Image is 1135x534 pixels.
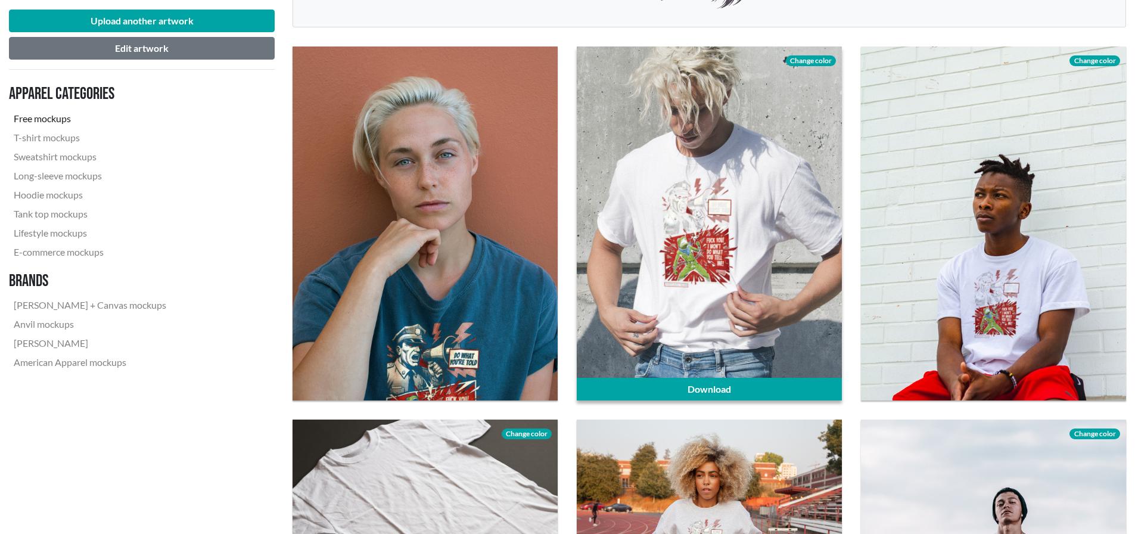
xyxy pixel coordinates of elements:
span: Change color [1069,429,1120,439]
a: Download [577,378,842,401]
button: Edit artwork [9,37,275,60]
span: Change color [502,429,552,439]
a: T-shirt mockups [9,128,171,147]
a: Sweatshirt mockups [9,147,171,166]
span: Change color [1069,55,1120,66]
h3: Brands [9,271,171,291]
button: Upload another artwork [9,10,275,32]
a: [PERSON_NAME] [9,334,171,353]
a: American Apparel mockups [9,353,171,372]
a: [PERSON_NAME] + Canvas mockups [9,296,171,315]
h3: Apparel categories [9,84,171,104]
a: Lifestyle mockups [9,223,171,243]
a: Tank top mockups [9,204,171,223]
a: Free mockups [9,109,171,128]
a: E-commerce mockups [9,243,171,262]
a: Anvil mockups [9,315,171,334]
a: Long-sleeve mockups [9,166,171,185]
a: Hoodie mockups [9,185,171,204]
span: Change color [786,55,836,66]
